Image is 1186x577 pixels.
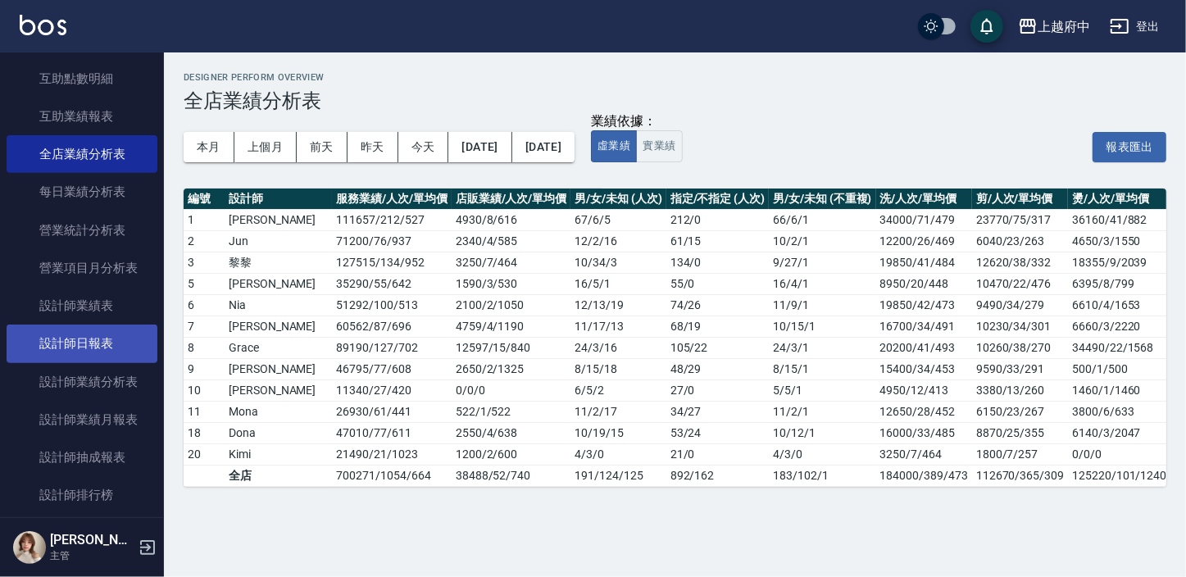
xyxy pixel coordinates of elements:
[876,422,972,443] td: 16000/33/485
[570,230,666,252] td: 12 / 2 / 16
[332,189,451,210] th: 服務業績/人次/單均價
[332,465,451,486] td: 700271 / 1054 / 664
[225,189,332,210] th: 設計師
[1068,337,1170,358] td: 34490/22/1568
[570,209,666,230] td: 67 / 6 / 5
[769,379,875,401] td: 5 / 5 / 1
[184,337,225,358] td: 8
[452,337,570,358] td: 12597 / 15 / 840
[7,249,157,287] a: 營業項目月分析表
[332,273,451,294] td: 35290 / 55 / 642
[972,252,1068,273] td: 12620/38/332
[1068,422,1170,443] td: 6140/3/2047
[972,230,1068,252] td: 6040/23/263
[50,548,134,563] p: 主管
[666,209,769,230] td: 212 / 0
[1068,358,1170,379] td: 500/1/500
[1093,132,1166,162] button: 報表匯出
[332,337,451,358] td: 89190 / 127 / 702
[970,10,1003,43] button: save
[769,337,875,358] td: 24 / 3 / 1
[184,72,1166,83] h2: Designer Perform Overview
[1068,230,1170,252] td: 4650/3/1550
[225,230,332,252] td: Jun
[876,358,972,379] td: 15400/34/453
[452,230,570,252] td: 2340 / 4 / 585
[769,358,875,379] td: 8 / 15 / 1
[452,465,570,486] td: 38488 / 52 / 740
[7,401,157,438] a: 設計師業績月報表
[234,132,297,162] button: 上個月
[876,209,972,230] td: 34000/71/479
[666,189,769,210] th: 指定/不指定 (人次)
[225,379,332,401] td: [PERSON_NAME]
[570,273,666,294] td: 16 / 5 / 1
[7,135,157,173] a: 全店業績分析表
[332,209,451,230] td: 111657 / 212 / 527
[570,379,666,401] td: 6 / 5 / 2
[184,422,225,443] td: 18
[7,325,157,362] a: 設計師日報表
[876,294,972,316] td: 19850/42/473
[972,316,1068,337] td: 10230/34/301
[666,401,769,422] td: 34 / 27
[50,532,134,548] h5: [PERSON_NAME]
[225,358,332,379] td: [PERSON_NAME]
[452,443,570,465] td: 1200 / 2 / 600
[666,358,769,379] td: 48 / 29
[452,358,570,379] td: 2650 / 2 / 1325
[225,316,332,337] td: [PERSON_NAME]
[769,401,875,422] td: 11 / 2 / 1
[570,358,666,379] td: 8 / 15 / 18
[7,211,157,249] a: 營業統計分析表
[972,465,1068,486] td: 112670/365/309
[591,113,682,130] div: 業績依據：
[1103,11,1166,42] button: 登出
[225,422,332,443] td: Dona
[1068,465,1170,486] td: 125220/101/1240
[769,294,875,316] td: 11 / 9 / 1
[666,316,769,337] td: 68 / 19
[452,252,570,273] td: 3250 / 7 / 464
[636,130,682,162] button: 實業績
[452,422,570,443] td: 2550 / 4 / 638
[972,379,1068,401] td: 3380/13/260
[7,173,157,211] a: 每日業績分析表
[570,443,666,465] td: 4 / 3 / 0
[332,401,451,422] td: 26930 / 61 / 441
[13,531,46,564] img: Person
[1038,16,1090,37] div: 上越府中
[7,438,157,476] a: 設計師抽成報表
[666,273,769,294] td: 55 / 0
[332,230,451,252] td: 71200 / 76 / 937
[20,15,66,35] img: Logo
[184,189,225,210] th: 編號
[184,273,225,294] td: 5
[570,337,666,358] td: 24 / 3 / 16
[972,294,1068,316] td: 9490/34/279
[7,363,157,401] a: 設計師業績分析表
[184,252,225,273] td: 3
[225,273,332,294] td: [PERSON_NAME]
[666,443,769,465] td: 21 / 0
[570,252,666,273] td: 10 / 34 / 3
[666,337,769,358] td: 105 / 22
[876,337,972,358] td: 20200/41/493
[7,515,157,552] a: 商品銷售排行榜
[184,132,234,162] button: 本月
[332,316,451,337] td: 60562 / 87 / 696
[876,379,972,401] td: 4950/12/413
[225,252,332,273] td: 黎黎
[452,273,570,294] td: 1590 / 3 / 530
[7,60,157,98] a: 互助點數明細
[570,294,666,316] td: 12 / 13 / 19
[972,358,1068,379] td: 9590/33/291
[876,401,972,422] td: 12650/28/452
[225,209,332,230] td: [PERSON_NAME]
[876,230,972,252] td: 12200/26/469
[666,422,769,443] td: 53 / 24
[1093,138,1166,153] a: 報表匯出
[769,465,875,486] td: 183 / 102 / 1
[225,465,332,486] td: 全店
[452,401,570,422] td: 522 / 1 / 522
